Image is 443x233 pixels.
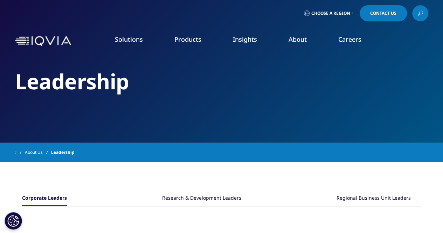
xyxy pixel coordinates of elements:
[22,191,67,206] button: Corporate Leaders
[15,36,71,46] img: IQVIA Healthcare Information Technology and Pharma Clinical Research Company
[74,25,428,57] nav: Primary
[15,68,428,95] h2: Leadership
[5,212,22,229] button: Cookies Settings
[311,11,350,16] span: Choose a Region
[174,35,201,43] a: Products
[337,191,411,206] button: Regional Business Unit Leaders
[233,35,257,43] a: Insights
[338,35,361,43] a: Careers
[360,5,407,21] a: Contact Us
[51,146,75,159] span: Leadership
[289,35,307,43] a: About
[370,11,396,15] span: Contact Us
[162,191,241,206] button: Research & Development Leaders
[115,35,143,43] a: Solutions
[25,146,51,159] a: About Us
